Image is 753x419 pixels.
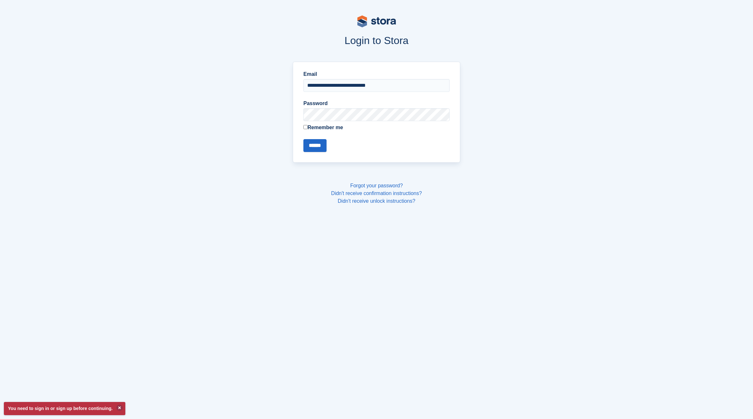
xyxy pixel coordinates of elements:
[303,124,450,131] label: Remember me
[350,183,403,188] a: Forgot your password?
[357,15,396,27] img: stora-logo-53a41332b3708ae10de48c4981b4e9114cc0af31d8433b30ea865607fb682f29.svg
[4,402,125,415] p: You need to sign in or sign up before continuing.
[303,70,450,78] label: Email
[170,35,583,46] h1: Login to Stora
[303,125,308,129] input: Remember me
[331,191,422,196] a: Didn't receive confirmation instructions?
[303,100,450,107] label: Password
[338,198,415,204] a: Didn't receive unlock instructions?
